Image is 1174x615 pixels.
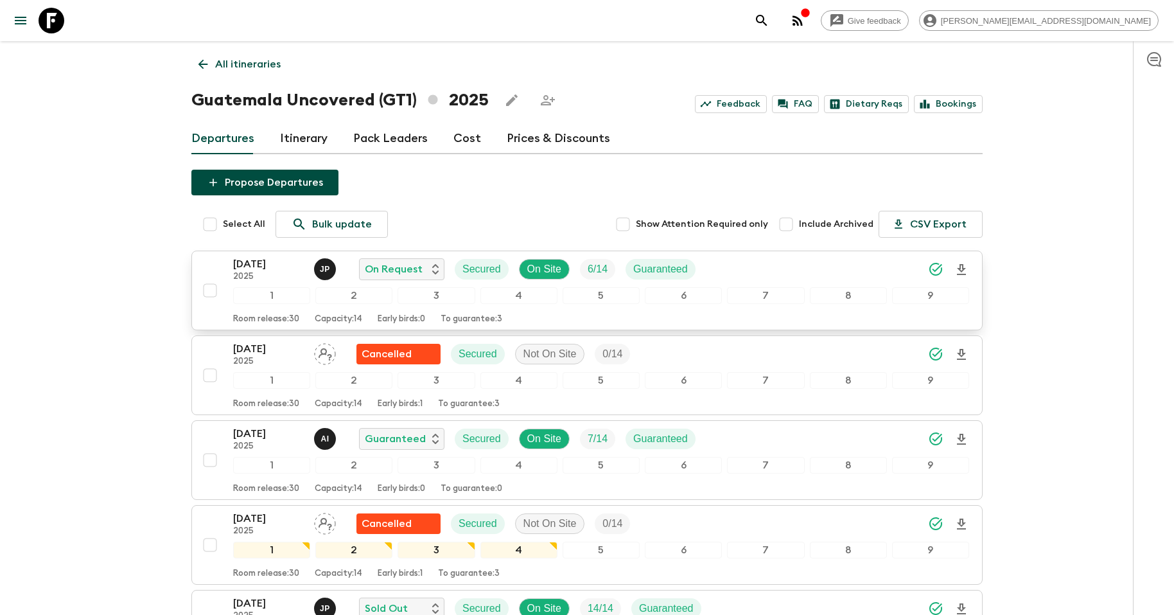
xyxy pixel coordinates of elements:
p: 2025 [233,441,304,452]
a: Itinerary [280,123,328,154]
div: 3 [398,287,475,304]
div: 1 [233,542,310,558]
div: 5 [563,372,640,389]
div: 2 [315,287,392,304]
div: 7 [727,372,804,389]
svg: Download Onboarding [954,432,969,447]
div: 7 [727,457,804,474]
p: Early birds: 0 [378,314,425,325]
span: Include Archived [799,218,873,231]
div: Trip Fill [580,429,615,449]
div: 3 [398,457,475,474]
a: Feedback [695,95,767,113]
div: 1 [233,457,310,474]
h1: Guatemala Uncovered (GT1) 2025 [191,87,489,113]
div: 4 [480,542,557,558]
p: On Site [527,431,561,447]
p: Early birds: 0 [378,484,425,494]
a: Pack Leaders [353,123,428,154]
p: 2025 [233,526,304,537]
div: 8 [810,542,887,558]
svg: Synced Successfully [928,346,943,362]
button: Edit this itinerary [499,87,525,113]
div: On Site [519,259,570,280]
button: AI [314,428,338,450]
p: On Request [365,262,423,277]
svg: Synced Successfully [928,516,943,531]
div: [PERSON_NAME][EMAIL_ADDRESS][DOMAIN_NAME] [919,10,1159,31]
p: Room release: 30 [233,569,299,579]
div: 8 [810,287,887,304]
span: Give feedback [841,16,908,26]
svg: Download Onboarding [954,347,969,362]
div: Not On Site [515,513,585,534]
p: Secured [459,346,497,362]
span: Show Attention Required only [636,218,768,231]
p: Not On Site [523,516,577,531]
p: Cancelled [362,346,412,362]
div: 8 [810,457,887,474]
p: Guaranteed [633,262,688,277]
div: 4 [480,457,557,474]
div: 4 [480,372,557,389]
button: JP [314,258,338,280]
p: J P [320,264,330,274]
p: All itineraries [215,57,281,72]
p: On Site [527,262,561,277]
div: Trip Fill [595,344,630,364]
div: 7 [727,542,804,558]
p: Bulk update [312,217,372,232]
span: Assign pack leader [314,347,336,357]
p: Secured [462,431,501,447]
span: Alvaro Ixtetela [314,432,338,442]
div: Secured [451,344,505,364]
span: [PERSON_NAME][EMAIL_ADDRESS][DOMAIN_NAME] [934,16,1158,26]
div: 9 [892,287,969,304]
p: [DATE] [233,511,304,526]
div: 2 [315,542,392,558]
div: 4 [480,287,557,304]
div: 9 [892,542,969,558]
button: [DATE]2025Alvaro IxtetelaGuaranteedSecuredOn SiteTrip FillGuaranteed123456789Room release:30Capac... [191,420,983,500]
p: Capacity: 14 [315,399,362,409]
p: 6 / 14 [588,262,608,277]
div: 6 [645,542,722,558]
p: Guaranteed [633,431,688,447]
p: Room release: 30 [233,399,299,409]
p: Capacity: 14 [315,569,362,579]
p: J P [320,603,330,614]
p: Cancelled [362,516,412,531]
div: 9 [892,372,969,389]
button: CSV Export [879,211,983,238]
button: [DATE]2025Assign pack leaderFlash Pack cancellationSecuredNot On SiteTrip Fill123456789Room relea... [191,335,983,415]
svg: Download Onboarding [954,517,969,532]
div: 5 [563,287,640,304]
a: Bulk update [276,211,388,238]
div: 8 [810,372,887,389]
p: [DATE] [233,341,304,357]
p: Early birds: 1 [378,569,423,579]
a: FAQ [772,95,819,113]
a: Bookings [914,95,983,113]
div: 7 [727,287,804,304]
button: [DATE]2025Julio PosadasOn RequestSecuredOn SiteTrip FillGuaranteed123456789Room release:30Capacit... [191,251,983,330]
span: Share this itinerary [535,87,561,113]
div: 1 [233,287,310,304]
p: To guarantee: 3 [438,399,500,409]
div: 3 [398,372,475,389]
p: 0 / 14 [602,516,622,531]
p: A I [320,434,329,444]
a: Cost [453,123,481,154]
a: All itineraries [191,51,288,77]
p: Secured [462,262,501,277]
a: Departures [191,123,254,154]
button: [DATE]2025Assign pack leaderFlash Pack cancellationSecuredNot On SiteTrip Fill123456789Room relea... [191,505,983,585]
div: Secured [455,429,509,449]
p: To guarantee: 3 [438,569,500,579]
div: Flash Pack cancellation [356,344,441,364]
div: 3 [398,542,475,558]
div: 2 [315,457,392,474]
div: Not On Site [515,344,585,364]
div: 6 [645,372,722,389]
button: search adventures [749,8,775,33]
